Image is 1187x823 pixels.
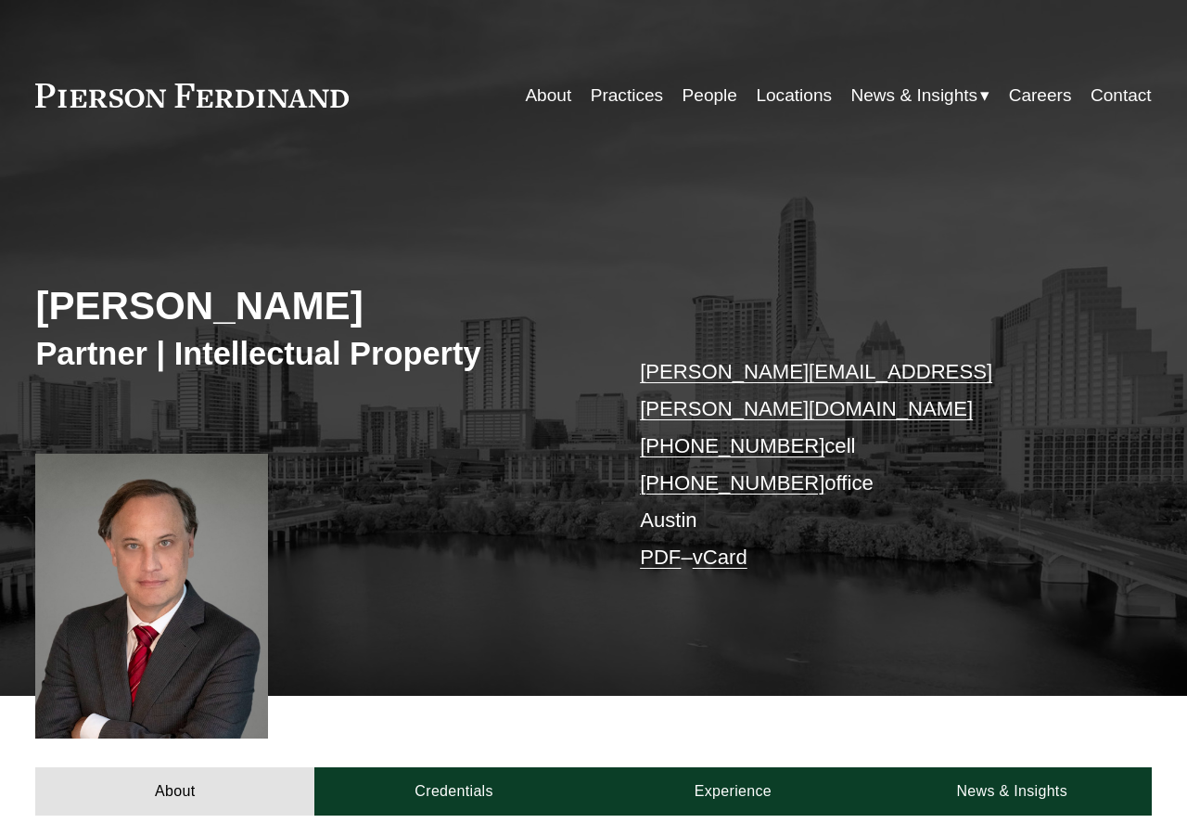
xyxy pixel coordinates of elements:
h3: Partner | Intellectual Property [35,334,593,374]
a: Practices [591,78,663,113]
a: folder dropdown [850,78,989,113]
a: [PHONE_NUMBER] [640,471,824,495]
a: Experience [593,767,873,816]
a: PDF [640,546,681,569]
a: [PHONE_NUMBER] [640,434,824,457]
a: Credentials [314,767,593,816]
a: About [525,78,571,113]
h2: [PERSON_NAME] [35,282,593,329]
a: About [35,767,314,816]
a: News & Insights [873,767,1152,816]
a: [PERSON_NAME][EMAIL_ADDRESS][PERSON_NAME][DOMAIN_NAME] [640,360,992,420]
a: Locations [756,78,832,113]
span: News & Insights [850,80,977,111]
a: People [683,78,737,113]
p: cell office Austin – [640,354,1104,575]
a: vCard [693,546,747,569]
a: Careers [1009,78,1072,113]
a: Contact [1091,78,1152,113]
